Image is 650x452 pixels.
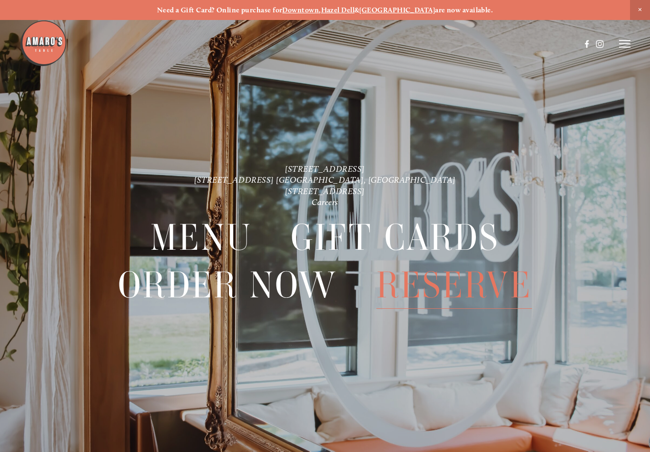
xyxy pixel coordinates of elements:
[319,6,321,14] strong: ,
[376,262,532,308] a: Reserve
[150,214,252,261] a: Menu
[118,262,337,309] span: Order Now
[118,262,337,308] a: Order Now
[376,262,532,309] span: Reserve
[435,6,493,14] strong: are now available.
[285,186,365,196] a: [STREET_ADDRESS]
[291,214,499,261] a: Gift Cards
[20,20,67,67] img: Amaro's Table
[355,6,359,14] strong: &
[157,6,283,14] strong: Need a Gift Card? Online purchase for
[194,175,456,185] a: [STREET_ADDRESS] [GEOGRAPHIC_DATA], [GEOGRAPHIC_DATA]
[312,197,338,207] a: Careers
[282,6,319,14] a: Downtown
[359,6,435,14] a: [GEOGRAPHIC_DATA]
[285,164,365,174] a: [STREET_ADDRESS]
[321,6,355,14] a: Hazel Dell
